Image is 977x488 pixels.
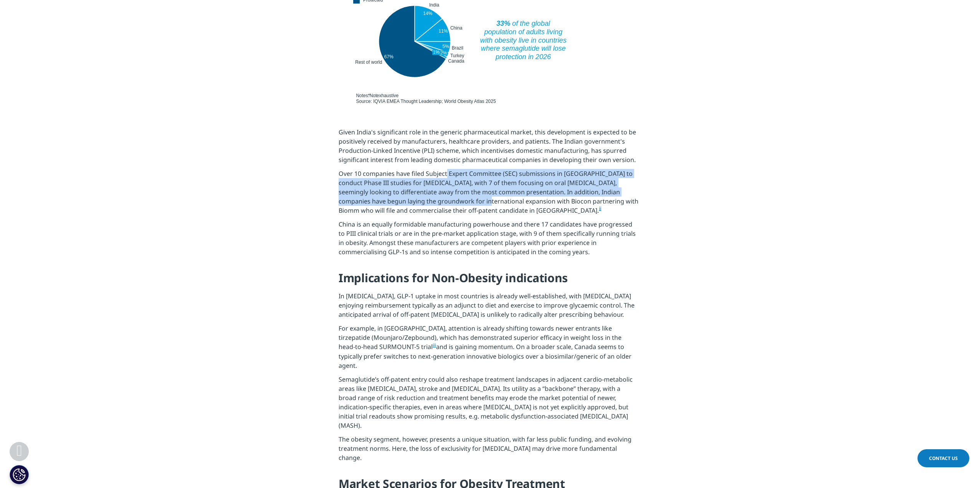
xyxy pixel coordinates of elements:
[339,127,638,169] p: Given India's significant role in the generic pharmaceutical market, this development is expected...
[433,342,436,348] a: iii
[339,435,638,467] p: The obesity segment, however, presents a unique situation, with far less public funding, and evol...
[339,169,638,220] p: Over 10 companies have filed Subject Expert Committee (SEC) submissions in [GEOGRAPHIC_DATA] to c...
[339,375,638,435] p: Semaglutide’s off-patent entry could also reshape treatment landscapes in adjacent cardio-metabol...
[339,220,638,261] p: China is an equally formidable manufacturing powerhouse and there 17 candidates have progressed t...
[10,465,29,484] button: Cookies Settings
[339,324,638,375] p: For example, in [GEOGRAPHIC_DATA], attention is already shifting towards newer entrants like tirz...
[917,449,969,467] a: Contact Us
[929,455,958,462] span: Contact Us
[339,270,638,291] h4: Implications for Non-Obesity indications
[339,291,638,324] p: In [MEDICAL_DATA], GLP-1 uptake in most countries is already well-established, with [MEDICAL_DATA...
[599,205,601,212] a: ii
